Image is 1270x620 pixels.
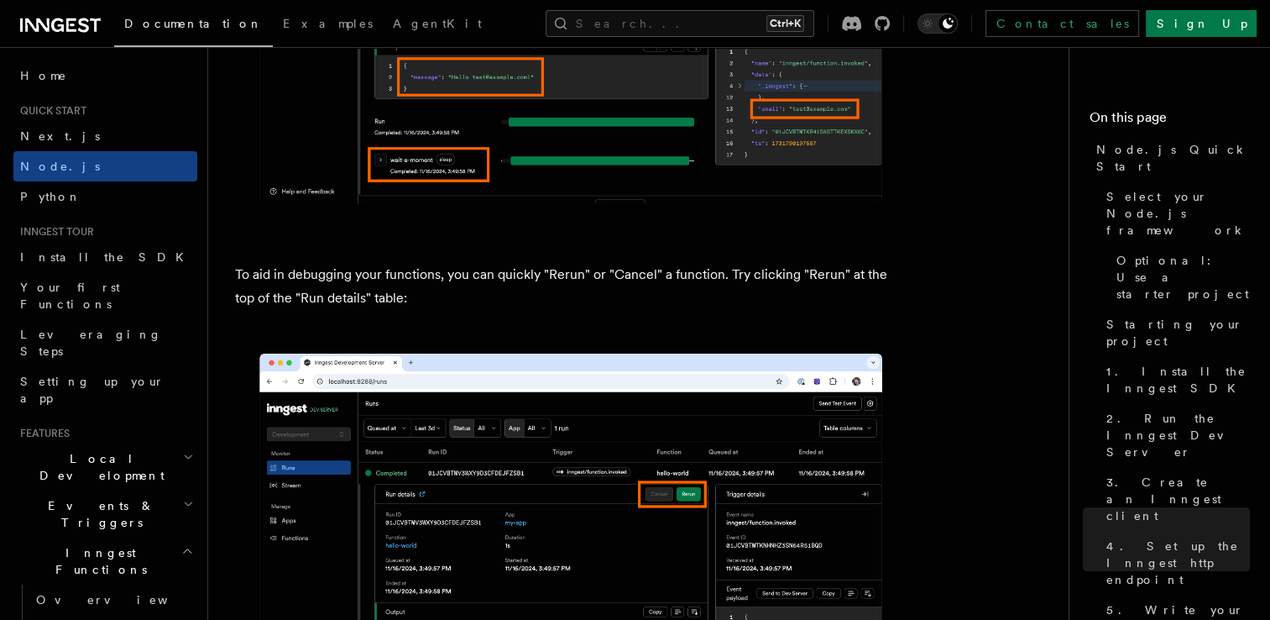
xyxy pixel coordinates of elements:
span: Python [20,190,81,203]
a: Node.js Quick Start [1090,134,1250,181]
button: Toggle dark mode [917,13,958,34]
button: Inngest Functions [13,538,197,585]
span: Install the SDK [20,250,194,264]
span: Documentation [124,17,263,30]
a: Home [13,60,197,91]
a: Optional: Use a starter project [1110,245,1250,309]
span: 4. Set up the Inngest http endpoint [1106,538,1250,588]
span: Leveraging Steps [20,328,162,358]
span: Your first Functions [20,281,120,311]
span: Local Development [13,450,183,484]
a: Examples [273,5,383,45]
a: Your first Functions [13,272,197,319]
span: Node.js [20,160,100,173]
button: Search...Ctrl+K [546,10,814,37]
a: Python [13,181,197,212]
a: Setting up your app [13,366,197,413]
span: Next.js [20,129,100,143]
span: 2. Run the Inngest Dev Server [1106,410,1250,460]
span: Optional: Use a starter project [1116,252,1250,302]
span: Setting up your app [20,375,165,405]
span: Examples [283,17,373,30]
h4: On this page [1090,108,1250,134]
a: Overview [29,585,197,615]
span: AgentKit [393,17,482,30]
span: Node.js Quick Start [1096,141,1250,175]
a: Node.js [13,151,197,181]
a: Sign Up [1146,10,1257,37]
kbd: Ctrl+K [766,15,804,32]
a: Select your Node.js framework [1100,181,1250,245]
span: 1. Install the Inngest SDK [1106,363,1250,397]
span: Inngest tour [13,225,94,239]
span: Inngest Functions [13,544,181,578]
a: Starting your project [1100,309,1250,356]
a: AgentKit [383,5,492,45]
a: Documentation [114,5,273,47]
span: Select your Node.js framework [1106,188,1250,239]
a: Install the SDK [13,242,197,272]
span: Features [13,427,70,440]
span: Quick start [13,104,86,118]
span: Events & Triggers [13,497,183,531]
a: 4. Set up the Inngest http endpoint [1100,531,1250,595]
span: Overview [36,593,209,607]
a: 2. Run the Inngest Dev Server [1100,403,1250,467]
a: 3. Create an Inngest client [1100,467,1250,531]
button: Local Development [13,444,197,491]
a: 1. Install the Inngest SDK [1100,356,1250,403]
span: 3. Create an Inngest client [1106,474,1250,524]
a: Leveraging Steps [13,319,197,366]
p: To aid in debugging your functions, you can quickly "Rerun" or "Cancel" a function. Try clicking ... [235,263,907,310]
a: Contact sales [985,10,1139,37]
span: Home [20,67,67,84]
a: Next.js [13,121,197,151]
button: Events & Triggers [13,491,197,538]
span: Starting your project [1106,316,1250,349]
